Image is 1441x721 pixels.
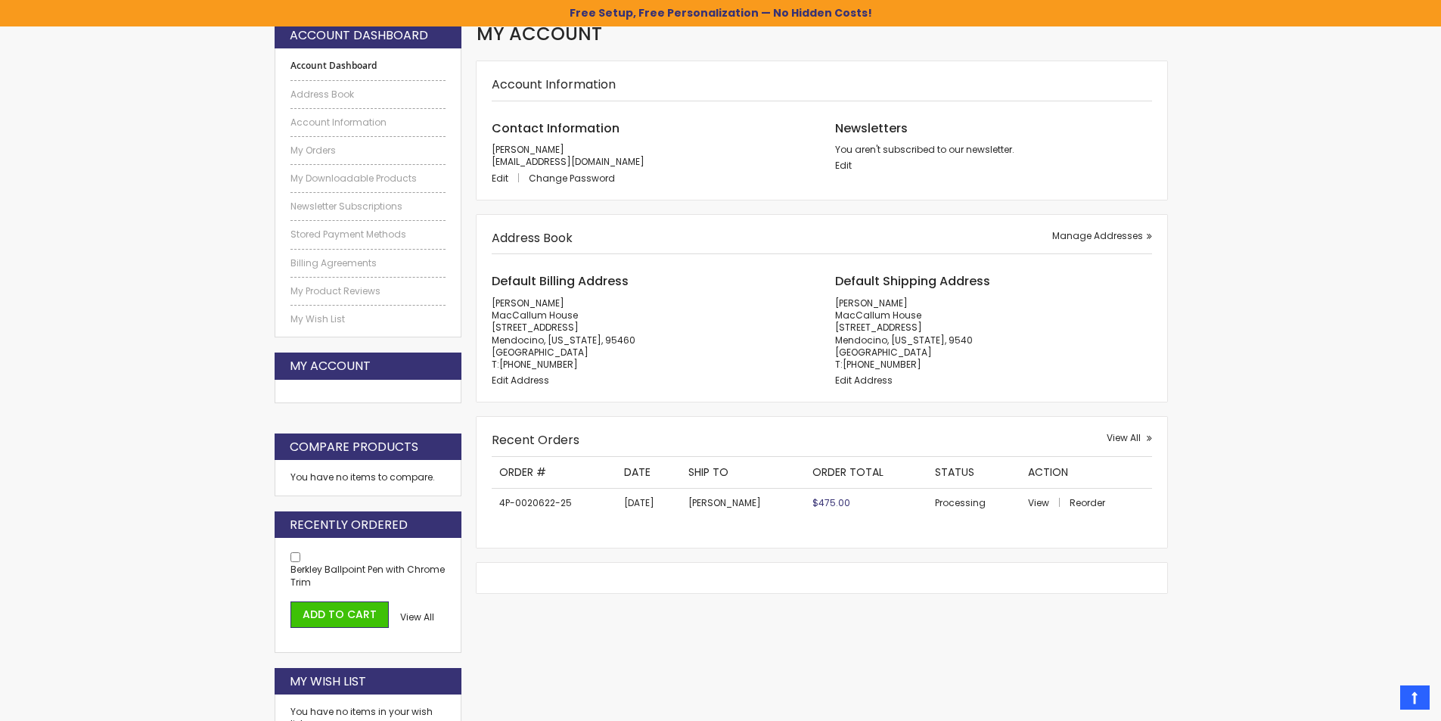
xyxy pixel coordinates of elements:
th: Ship To [681,457,806,488]
td: [PERSON_NAME] [681,488,806,517]
span: View All [1107,431,1141,444]
a: Address Book [290,89,446,101]
strong: Compare Products [290,439,418,455]
p: [PERSON_NAME] [EMAIL_ADDRESS][DOMAIN_NAME] [492,144,809,168]
a: Newsletter Subscriptions [290,200,446,213]
strong: My Wish List [290,673,366,690]
span: Add to Cart [303,607,377,622]
span: Default Billing Address [492,272,629,290]
a: [PHONE_NUMBER] [843,358,921,371]
span: View [1028,496,1049,509]
a: View [1028,496,1067,509]
strong: Recent Orders [492,431,579,449]
a: View All [1107,432,1152,444]
span: Contact Information [492,120,620,137]
strong: Recently Ordered [290,517,408,533]
a: Edit [492,172,526,185]
a: Edit Address [835,374,893,387]
a: Manage Addresses [1052,230,1152,242]
address: [PERSON_NAME] MacCallum House [STREET_ADDRESS] Mendocino, [US_STATE], 9540 [GEOGRAPHIC_DATA] T: [835,297,1152,371]
span: Manage Addresses [1052,229,1143,242]
span: Default Shipping Address [835,272,990,290]
a: My Product Reviews [290,285,446,297]
td: [DATE] [616,488,681,517]
a: Account Information [290,117,446,129]
iframe: Google Customer Reviews [1316,680,1441,721]
span: $475.00 [812,496,850,509]
a: Edit Address [492,374,549,387]
a: Berkley Ballpoint Pen with Chrome Trim [290,563,445,588]
span: My Account [477,21,602,46]
span: View All [400,611,434,623]
strong: Account Dashboard [290,60,446,72]
th: Status [927,457,1020,488]
a: My Orders [290,145,446,157]
td: Processing [927,488,1020,517]
strong: My Account [290,358,371,374]
a: Reorder [1070,496,1105,509]
a: [PHONE_NUMBER] [499,358,578,371]
a: Stored Payment Methods [290,228,446,241]
span: Edit [492,172,508,185]
address: [PERSON_NAME] MacCallum House [STREET_ADDRESS] Mendocino, [US_STATE], 95460 [GEOGRAPHIC_DATA] T: [492,297,809,371]
strong: Account Dashboard [290,27,428,44]
strong: Account Information [492,76,616,93]
strong: Address Book [492,229,573,247]
p: You aren't subscribed to our newsletter. [835,144,1152,156]
a: Edit [835,159,852,172]
a: My Downloadable Products [290,172,446,185]
th: Action [1020,457,1151,488]
div: You have no items to compare. [275,460,462,496]
a: My Wish List [290,313,446,325]
th: Order Total [805,457,927,488]
a: View All [400,611,434,623]
button: Add to Cart [290,601,389,628]
a: Billing Agreements [290,257,446,269]
td: 4P-0020622-25 [492,488,616,517]
th: Order # [492,457,616,488]
span: Newsletters [835,120,908,137]
th: Date [616,457,681,488]
a: Change Password [529,172,615,185]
